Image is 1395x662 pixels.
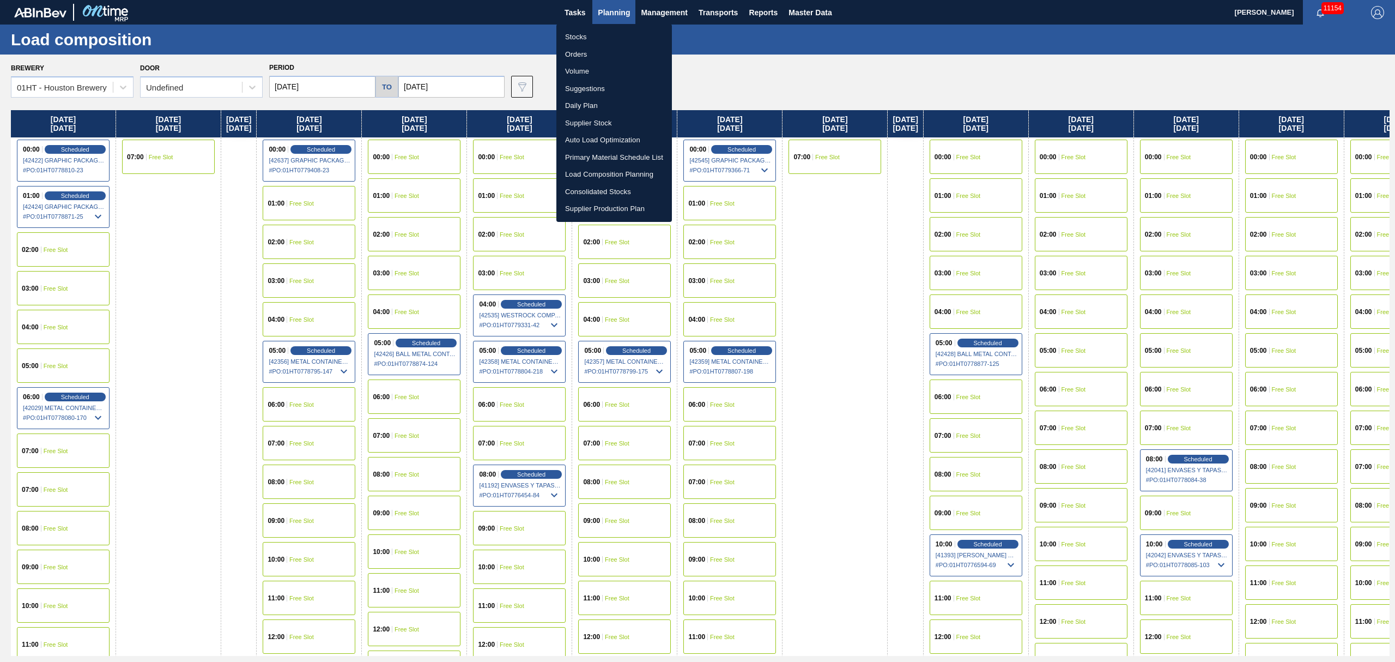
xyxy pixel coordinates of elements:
[556,166,672,183] a: Load Composition Planning
[556,200,672,218] a: Supplier Production Plan
[556,46,672,63] a: Orders
[556,115,672,132] a: Supplier Stock
[556,131,672,149] a: Auto Load Optimization
[556,80,672,98] a: Suggestions
[556,149,672,166] a: Primary Material Schedule List
[556,63,672,80] a: Volume
[556,97,672,115] a: Daily Plan
[556,183,672,201] a: Consolidated Stocks
[556,28,672,46] a: Stocks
